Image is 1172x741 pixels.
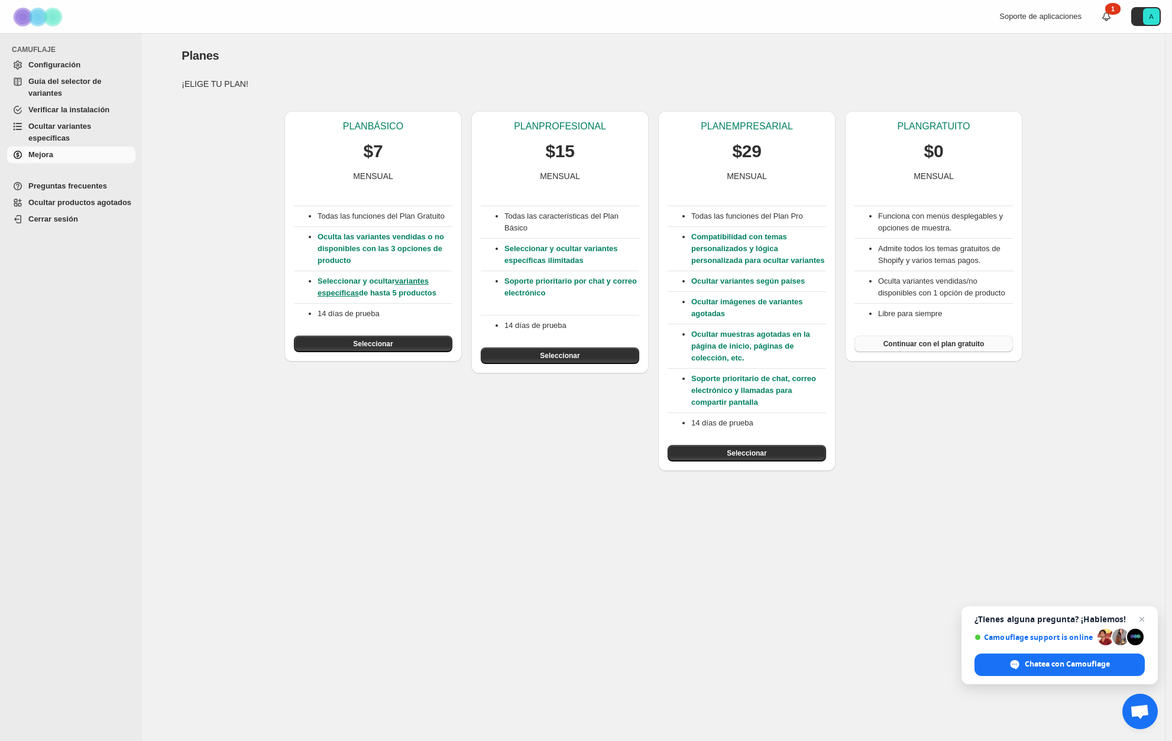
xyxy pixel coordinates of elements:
[691,212,803,220] font: Todas las funciones del Plan Pro
[318,277,395,285] font: Seleccionar y ocultar
[732,141,761,161] font: $29
[7,194,135,211] a: Ocultar productos agotados
[9,1,69,33] img: Camuflaje
[28,214,78,223] font: Cerrar sesión
[28,105,109,114] font: Verificar la instalación
[7,57,135,73] a: Configuración
[504,277,637,297] font: Soporte prioritario por chat y correo electrónico
[182,49,219,62] font: Planes
[878,309,942,318] font: Libre para siempre
[878,277,1005,297] font: Oculta variantes vendidas/no disponibles con 1 opción de producto
[1149,13,1154,20] text: A
[974,615,1145,624] span: ¿Tienes alguna pregunta? ¡Hablemos!
[7,102,135,118] a: Verificar la instalación
[28,60,80,69] font: Configuración
[727,449,766,457] font: Seleccionar
[545,141,574,161] font: $15
[974,654,1145,676] span: Chatea con Camouflage
[727,171,767,181] font: MENSUAL
[691,374,816,407] font: Soporte prioritario de chat, correo electrónico y llamadas para compartir pantalla
[28,198,131,207] font: Ocultar productos agotados
[343,121,368,131] font: PLAN
[353,340,393,348] font: Seleccionar
[668,445,826,461] button: Seleccionar
[7,118,135,147] a: Ocultar variantes específicas
[883,340,985,348] font: Continuar con el plan gratuito
[540,352,579,360] font: Seleccionar
[1100,11,1112,22] a: 1
[12,45,56,54] font: CAMUFLAJE
[481,347,639,364] button: Seleccionar
[691,297,803,318] font: Ocultar imágenes de variantes agotadas
[1111,5,1115,12] font: 1
[1131,7,1161,26] button: Avatar con iniciales A
[353,171,393,181] font: MENSUAL
[364,141,383,161] font: $7
[999,12,1082,21] font: Soporte de aplicaciones
[691,277,805,285] font: Ocultar variantes según países
[974,633,1093,642] span: Camouflage support is online
[28,181,107,190] font: Preguntas frecuentes
[359,288,436,297] font: de hasta 5 productos
[924,141,944,161] font: $0
[368,121,403,131] font: BÁSICO
[539,121,606,131] font: PROFESIONAL
[504,212,619,232] font: Todas las características del Plan Básico
[318,232,444,265] font: Oculta las variantes vendidas o no disponibles con las 3 opciones de producto
[878,244,1001,265] font: Admite todos los temas gratuitos de Shopify y varios temas pagos.
[7,73,135,102] a: Guía del selector de variantes
[691,330,810,362] font: Ocultar muestras agotadas en la página de inicio, páginas de colección, etc.
[182,79,248,89] font: ¡ELIGE TU PLAN!
[914,171,954,181] font: MENSUAL
[854,336,1013,352] button: Continuar con el plan gratuito
[691,418,753,427] font: 14 días de prueba
[1122,694,1158,729] a: Chat abierto
[1025,659,1110,669] span: Chatea con Camouflage
[514,121,539,131] font: PLAN
[28,150,53,159] font: Mejora
[540,171,580,181] font: MENSUAL
[7,211,135,227] a: Cerrar sesión
[318,309,380,318] font: 14 días de prueba
[28,122,91,142] font: Ocultar variantes específicas
[504,321,566,330] font: 14 días de prueba
[7,178,135,194] a: Preguntas frecuentes
[294,336,452,352] button: Seleccionar
[7,147,135,163] a: Mejora
[701,121,726,131] font: PLAN
[691,232,824,265] font: Compatibilidad con temas personalizados y lógica personalizada para ocultar variantes
[28,77,102,97] font: Guía del selector de variantes
[318,212,445,220] font: Todas las funciones del Plan Gratuito
[922,121,970,131] font: GRATUITO
[726,121,793,131] font: EMPRESARIAL
[898,121,922,131] font: PLAN
[1143,8,1160,25] span: Avatar con iniciales A
[878,212,1003,232] font: Funciona con menús desplegables y opciones de muestra.
[504,244,617,265] font: Seleccionar y ocultar variantes específicas ilimitadas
